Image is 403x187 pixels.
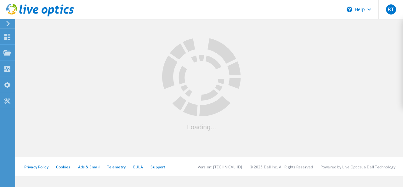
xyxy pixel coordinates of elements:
li: © 2025 Dell Inc. All Rights Reserved [250,164,313,170]
svg: \n [347,7,352,12]
li: Powered by Live Optics, a Dell Technology [321,164,395,170]
span: BT [388,7,394,12]
li: Version: [TECHNICAL_ID] [198,164,242,170]
a: Live Optics Dashboard [6,13,74,18]
div: Loading... [162,123,241,130]
a: Privacy Policy [24,164,48,170]
a: EULA [133,164,143,170]
a: Cookies [56,164,71,170]
a: Support [150,164,165,170]
a: Telemetry [107,164,126,170]
a: Ads & Email [78,164,99,170]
